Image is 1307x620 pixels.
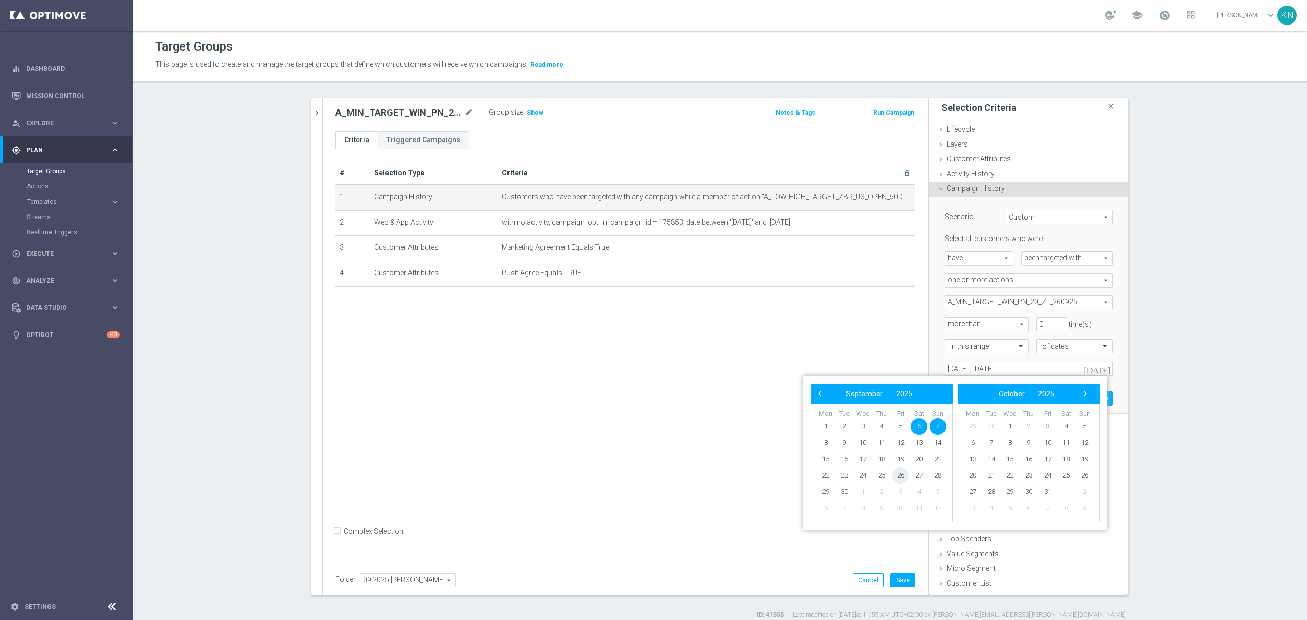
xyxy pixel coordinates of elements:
[983,451,1000,467] span: 14
[945,234,1043,243] lable: Select all customers who were
[502,243,609,252] span: Marketing Agreement Equals True
[817,484,834,500] span: 29
[947,155,1011,163] span: Customer Attributes
[502,169,528,177] span: Criteria
[1265,10,1276,21] span: keyboard_arrow_down
[855,467,871,484] span: 24
[1021,418,1037,435] span: 2
[930,451,946,467] span: 21
[1075,410,1094,418] th: weekday
[947,140,968,148] span: Layers
[12,55,120,82] div: Dashboard
[1069,320,1092,328] span: time(s)
[1039,467,1056,484] span: 24
[11,331,120,339] div: lightbulb Optibot +10
[836,484,853,500] span: 30
[27,225,132,240] div: Realtime Triggers
[836,418,853,435] span: 2
[793,611,1126,619] label: Last modified on [DATE] at 11:59 AM UTC+02:00 by [PERSON_NAME][EMAIL_ADDRESS][PERSON_NAME][DOMAIN...
[947,170,995,178] span: Activity History
[1131,10,1143,21] span: school
[872,107,915,118] button: Run Campaign
[335,185,370,210] td: 1
[930,418,946,435] span: 7
[335,210,370,236] td: 2
[27,198,120,206] button: Templates keyboard_arrow_right
[890,573,915,587] button: Save
[12,321,120,348] div: Optibot
[1079,387,1092,400] button: ›
[27,213,106,221] a: Streams
[963,410,982,418] th: weekday
[502,193,911,201] span: Customers who have been targeted with any campaign while a member of action "A_LOW-HIGH_TARGET_ZB...
[945,362,1113,376] input: Select date range
[813,387,827,400] span: ‹
[335,261,370,287] td: 4
[873,410,891,418] th: weekday
[1077,451,1093,467] span: 19
[874,467,890,484] span: 25
[911,484,927,500] span: 4
[874,418,890,435] span: 4
[11,146,120,154] div: gps_fixed Plan keyboard_arrow_right
[911,418,927,435] span: 6
[874,451,890,467] span: 18
[1077,484,1093,500] span: 2
[930,500,946,516] span: 12
[930,435,946,451] span: 14
[1039,484,1056,500] span: 31
[1058,500,1074,516] span: 8
[529,59,564,70] button: Read more
[27,163,132,179] div: Target Groups
[1021,500,1037,516] span: 6
[1020,410,1038,418] th: weekday
[12,249,110,258] div: Execute
[874,500,890,516] span: 9
[11,65,120,73] div: equalizer Dashboard
[892,484,909,500] span: 3
[12,118,21,128] i: person_search
[12,276,110,285] div: Analyze
[947,535,991,543] span: Top Spenders
[992,387,1031,400] button: October
[964,484,981,500] span: 27
[999,390,1025,398] span: October
[523,108,525,117] label: :
[335,575,356,584] label: Folder
[947,564,996,573] span: Micro Segment
[11,277,120,285] button: track_changes Analyze keyboard_arrow_right
[983,467,1000,484] span: 21
[817,500,834,516] span: 6
[107,331,120,338] div: +10
[817,435,834,451] span: 8
[964,500,981,516] span: 3
[489,108,523,117] label: Group size
[155,60,528,68] span: This page is used to create and manage the target groups that define which customers will receive...
[964,418,981,435] span: 29
[27,228,106,236] a: Realtime Triggers
[311,98,322,128] button: chevron_right
[947,184,1005,193] span: Campaign History
[817,467,834,484] span: 22
[370,161,498,185] th: Selection Type
[1077,435,1093,451] span: 12
[839,387,889,400] button: September
[930,467,946,484] span: 28
[803,376,1107,530] bs-daterangepicker-container: calendar
[982,410,1001,418] th: weekday
[344,527,403,536] label: Complex Selection
[1021,435,1037,451] span: 9
[928,410,947,418] th: weekday
[370,185,498,210] td: Campaign History
[891,410,910,418] th: weekday
[11,92,120,100] button: Mission Control
[27,179,132,194] div: Actions
[1084,364,1111,373] i: [DATE]
[26,305,110,311] span: Data Studio
[854,410,873,418] th: weekday
[502,269,582,277] span: Push Agree Equals TRUE
[1002,500,1018,516] span: 5
[889,387,919,400] button: 2025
